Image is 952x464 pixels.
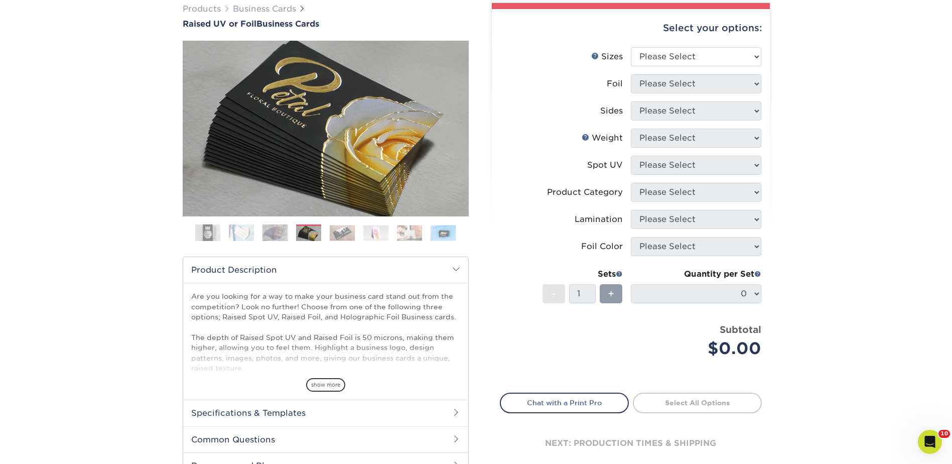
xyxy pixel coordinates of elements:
[183,30,469,227] img: Raised UV or Foil 04
[600,105,623,117] div: Sides
[720,324,761,335] strong: Subtotal
[607,78,623,90] div: Foil
[183,4,221,14] a: Products
[183,19,469,29] h1: Business Cards
[195,220,220,246] img: Business Cards 01
[587,159,623,171] div: Spot UV
[633,393,762,413] a: Select All Options
[363,225,388,241] img: Business Cards 06
[233,4,296,14] a: Business Cards
[608,286,614,301] span: +
[500,393,629,413] a: Chat with a Print Pro
[397,225,422,241] img: Business Cards 07
[330,225,355,241] img: Business Cards 05
[500,9,762,47] div: Select your options:
[183,400,468,426] h2: Specifications & Templates
[582,132,623,144] div: Weight
[591,51,623,63] div: Sizes
[229,224,254,242] img: Business Cards 02
[552,286,556,301] span: -
[262,224,288,242] img: Business Cards 03
[581,241,623,253] div: Foil Color
[631,268,761,280] div: Quantity per Set
[296,225,321,243] img: Business Cards 04
[431,225,456,241] img: Business Cards 08
[183,257,468,283] h2: Product Description
[547,186,623,198] div: Product Category
[183,19,469,29] a: Raised UV or FoilBusiness Cards
[542,268,623,280] div: Sets
[575,213,623,225] div: Lamination
[638,336,761,361] div: $0.00
[918,430,942,454] iframe: Intercom live chat
[306,378,345,392] span: show more
[183,19,256,29] span: Raised UV or Foil
[938,430,950,438] span: 10
[183,426,468,452] h2: Common Questions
